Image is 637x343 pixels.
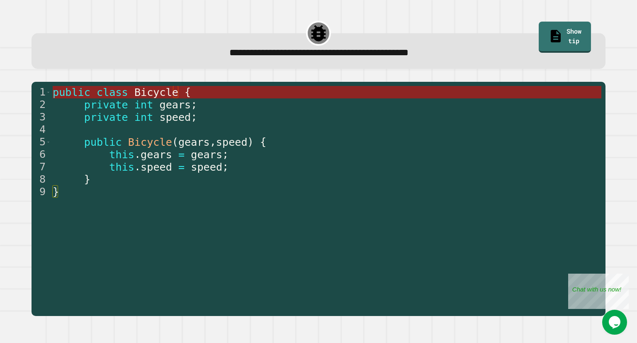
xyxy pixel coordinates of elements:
div: 6 [32,148,51,161]
div: 5 [32,136,51,148]
div: 8 [32,173,51,186]
a: Show tip [539,22,591,53]
span: speed [160,111,191,123]
iframe: chat widget [568,274,629,309]
span: speed [191,161,222,173]
iframe: chat widget [602,310,629,335]
span: public [84,136,122,148]
div: 3 [32,111,51,123]
span: public [53,86,90,98]
span: private [84,99,128,111]
span: Toggle code folding, rows 1 through 9 [46,86,51,98]
div: 2 [32,98,51,111]
div: 9 [32,186,51,198]
span: Bicycle [128,136,172,148]
span: private [84,111,128,123]
span: speed [141,161,172,173]
div: 1 [32,86,51,98]
span: this [109,149,134,161]
span: = [178,149,185,161]
span: int [134,99,153,111]
span: speed [216,136,248,148]
span: Toggle code folding, rows 5 through 8 [46,136,51,148]
span: int [134,111,153,123]
span: gears [191,149,222,161]
span: gears [160,99,191,111]
span: = [178,161,185,173]
span: gears [178,136,210,148]
span: Bicycle [134,86,178,98]
span: this [109,161,134,173]
span: class [97,86,128,98]
div: 7 [32,161,51,173]
div: 4 [32,123,51,136]
span: gears [141,149,172,161]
